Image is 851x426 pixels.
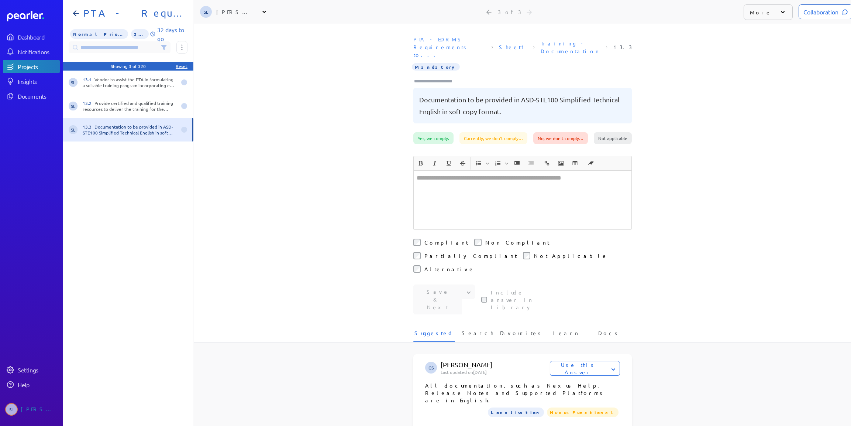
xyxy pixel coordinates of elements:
[568,157,582,170] span: Insert table
[442,157,455,170] button: Underline
[485,239,549,246] label: Non Compliant
[18,78,59,85] div: Insights
[750,8,772,16] p: More
[3,89,60,103] a: Documents
[83,124,176,136] div: Documentation to be provided in ASD-STE100 Simplified Technical English in soft copy format.
[413,78,459,85] input: Type here to add tags
[428,157,441,170] span: Italic
[83,100,94,106] span: 13.2
[69,102,77,110] span: Sheridan Lamb
[456,157,469,170] span: Strike through
[472,157,490,170] span: Insert Unordered List
[18,33,59,41] div: Dashboard
[414,157,427,170] span: Bold
[425,362,437,374] span: Gary Somerville
[3,75,60,88] a: Insights
[441,360,550,369] p: [PERSON_NAME]
[488,408,544,417] span: Localisation
[83,76,176,88] div: Vendor to assist the PTA in formulating a suitable training program incorporating end users, appl...
[511,157,523,170] button: Increase Indent
[176,63,187,69] div: Reset
[541,157,553,170] button: Insert link
[18,92,59,100] div: Documents
[3,60,60,73] a: Projects
[69,78,77,87] span: Sheridan Lamb
[584,157,597,170] span: Clear Formatting
[412,63,460,71] span: Importance Mandatory
[524,157,538,170] span: Decrease Indent
[547,408,619,417] span: Nexus Functional
[413,132,454,144] div: Yes, we comply.
[419,94,626,117] pre: Documentation to be provided in ASD-STE100 Simplified Technical English in soft copy format.
[200,6,212,18] span: Sheridan Lamb
[425,382,620,404] p: All documentation, such as Nexus Help, Release Notes and Supported Platforms are in English.
[555,157,567,170] button: Insert Image
[552,329,579,341] span: Learn
[428,157,441,170] button: Italic
[610,40,635,54] span: Reference Number: 13.3
[598,329,620,341] span: Docs
[216,8,253,16] div: [PERSON_NAME]
[69,125,77,134] span: Sheridan Lamb
[424,239,468,246] label: Compliant
[131,29,149,39] span: 3% of Questions Completed
[456,157,469,170] button: Strike through
[410,33,489,62] span: Document: PTA - EDRMS Requirements to Vendors.xlsx
[442,157,455,170] span: Underline
[5,403,18,416] span: Sheridan Lamb
[594,132,632,144] div: Not applicable
[83,124,94,130] span: 13.3
[414,157,427,170] button: Bold
[18,366,59,374] div: Settings
[498,8,521,15] div: 3 of 3
[83,100,176,112] div: Provide certified and qualified training resources to deliver the training for the purposes of tr...
[18,63,59,70] div: Projects
[424,252,517,259] label: Partially Compliant
[80,7,182,19] h1: PTA - Requirements to Vendors 202509 - PoC
[496,40,530,54] span: Sheet: Sheet1
[441,369,550,375] p: Last updated on [DATE]
[491,289,554,311] label: This checkbox controls whether your answer will be included in the Answer Library for future use
[533,132,588,144] div: No, we don't comply…
[510,157,524,170] span: Increase Indent
[569,157,581,170] button: Insert table
[550,361,607,376] button: Use this Answer
[3,378,60,391] a: Help
[83,76,94,82] span: 13.1
[7,11,60,21] a: Dashboard
[459,132,527,144] div: Currently, we don't comply…
[540,157,554,170] span: Insert link
[3,30,60,44] a: Dashboard
[414,329,454,341] span: Suggested
[424,265,475,273] label: Alternative
[18,381,59,388] div: Help
[585,157,597,170] button: Clear Formatting
[534,252,608,259] label: Not Applicable
[3,400,60,419] a: SL[PERSON_NAME]
[607,361,620,376] button: Expand
[3,45,60,58] a: Notifications
[157,25,187,43] p: 32 days to go
[554,157,568,170] span: Insert Image
[21,403,58,416] div: [PERSON_NAME]
[481,297,487,303] input: This checkbox controls whether your answer will be included in the Answer Library for future use
[111,63,146,69] div: Showing 3 of 320
[3,363,60,376] a: Settings
[491,157,510,170] span: Insert Ordered List
[538,37,603,58] span: Section: Training - Documentation
[492,157,504,170] button: Insert Ordered List
[70,29,128,39] span: Priority
[18,48,59,55] div: Notifications
[462,329,493,341] span: Search
[472,157,485,170] button: Insert Unordered List
[500,329,543,341] span: Favourites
